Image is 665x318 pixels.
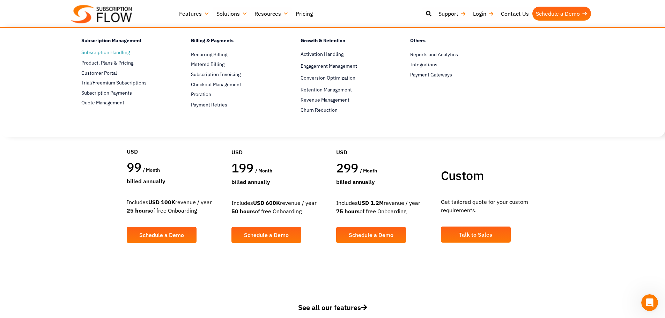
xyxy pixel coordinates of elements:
[410,71,452,79] span: Payment Gateways
[71,5,132,23] img: Subscriptionflow
[301,86,352,94] span: Retention Management
[641,294,658,311] iframe: Intercom live chat
[231,199,329,215] div: Includes revenue / year of free Onboarding
[441,227,511,243] a: Talk to Sales
[301,62,386,71] a: Engagement Management
[231,127,329,160] div: USD
[459,232,492,237] span: Talk to Sales
[81,37,167,47] h4: Subscription Management
[191,51,227,58] span: Recurring Billing
[127,227,197,243] a: Schedule a Demo
[497,7,532,21] a: Contact Us
[127,207,150,214] strong: 25 hours
[301,96,386,104] a: Revenue Management
[301,86,386,94] a: Retention Management
[148,199,175,206] strong: USD 100K
[336,178,434,186] div: Billed Annually
[358,199,384,206] strong: USD 1.2M
[410,60,495,69] a: Integrations
[127,198,224,215] div: Includes revenue / year of free Onboarding
[191,81,276,89] a: Checkout Management
[231,227,301,243] a: Schedule a Demo
[191,90,276,99] a: Proration
[231,178,329,186] div: Billed Annually
[251,7,292,21] a: Resources
[127,159,142,175] span: 99
[441,198,539,214] p: Get tailored quote for your custom requirements.
[191,71,276,79] a: Subscription Invoicing
[301,37,386,47] h4: Growth & Retention
[231,160,254,176] span: 199
[255,168,272,174] span: / month
[139,232,184,238] span: Schedule a Demo
[435,7,470,21] a: Support
[336,199,434,215] div: Includes revenue / year of free Onboarding
[176,7,213,21] a: Features
[349,232,393,238] span: Schedule a Demo
[191,37,276,47] h4: Billing & Payments
[81,59,133,67] span: Product, Plans & Pricing
[231,208,255,215] strong: 50 hours
[244,232,289,238] span: Schedule a Demo
[81,49,167,57] a: Subscription Handling
[532,7,591,21] a: Schedule a Demo
[301,106,338,114] span: Churn Reduction
[441,167,484,184] span: Custom
[410,61,437,68] span: Integrations
[298,303,367,312] span: See all our features
[301,96,349,104] span: Revenue Management
[336,208,360,215] strong: 75 hours
[127,177,224,185] div: Billed Annually
[191,101,227,109] span: Payment Retries
[253,199,280,206] strong: USD 600K
[81,69,117,77] span: Customer Portal
[301,74,386,82] a: Conversion Optimization
[143,167,160,173] span: / month
[191,81,241,88] span: Checkout Management
[301,106,386,114] a: Churn Reduction
[213,7,251,21] a: Solutions
[410,37,495,47] h4: Others
[81,59,167,67] a: Product, Plans & Pricing
[336,160,359,176] span: 299
[127,126,224,159] div: USD
[336,127,434,160] div: USD
[410,71,495,79] a: Payment Gateways
[81,89,167,97] a: Subscription Payments
[292,7,316,21] a: Pricing
[81,89,132,97] span: Subscription Payments
[81,99,167,107] a: Quote Management
[81,69,167,77] a: Customer Portal
[470,7,497,21] a: Login
[81,79,167,87] a: Trial/Freemium Subscriptions
[191,101,276,109] a: Payment Retries
[410,51,458,58] span: Reports and Analytics
[360,168,377,174] span: / month
[336,227,406,243] a: Schedule a Demo
[191,50,276,59] a: Recurring Billing
[191,60,276,69] a: Metered Billing
[301,50,386,59] a: Activation Handling
[410,50,495,59] a: Reports and Analytics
